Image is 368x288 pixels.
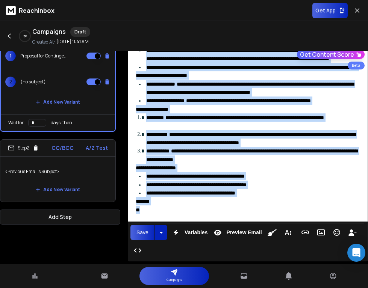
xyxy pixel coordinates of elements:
button: Insert Image (⌘P) [314,225,328,240]
button: Insert Unsubscribe Link [345,225,360,240]
p: Wait for [8,120,24,126]
p: Proposal for Contingency Representation – High-Value Paternity Fraud & Asset Recovery Case (Angel... [20,53,68,59]
span: 1 [5,51,16,61]
button: Insert Link (⌘K) [298,225,312,240]
p: A/Z Test [86,144,108,152]
button: Get Content Score [297,50,365,59]
button: Get App [312,3,348,18]
div: Draft [70,27,90,37]
p: Created At: [32,39,55,45]
button: Emoticons [330,225,344,240]
div: Step 2 [8,145,39,151]
button: Save [130,225,154,240]
button: Variables [169,225,209,240]
button: Code View [130,243,145,258]
h1: Campaigns [32,27,66,37]
p: days, then [51,120,72,126]
p: CC/BCC [51,144,74,152]
p: <Previous Email's Subject> [5,161,111,182]
button: More Text [281,225,295,240]
span: 2 [5,77,16,87]
p: Campaigns [167,276,182,283]
span: Preview Email [225,229,263,236]
p: 0 % [23,34,27,38]
button: Preview Email [211,225,263,240]
button: Add New Variant [30,95,86,110]
p: ReachInbox [19,6,55,15]
div: Open Intercom Messenger [347,244,365,262]
p: [DATE] 11:41 AM [56,39,89,45]
div: Beta [348,62,365,69]
span: Variables [183,229,209,236]
button: Add New Variant [30,182,86,197]
p: (no subject) [20,79,46,85]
